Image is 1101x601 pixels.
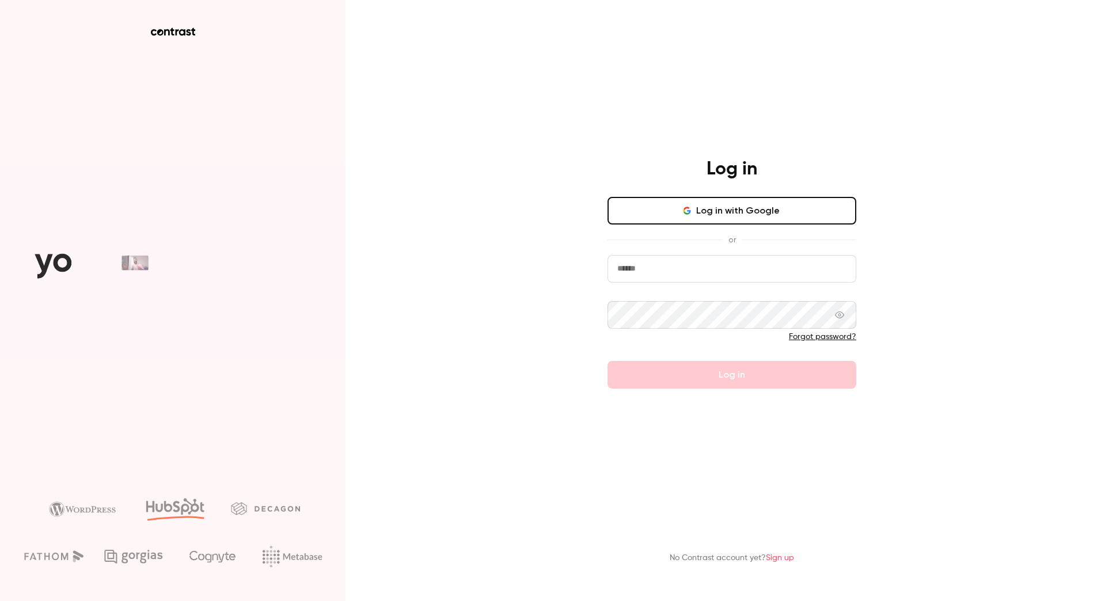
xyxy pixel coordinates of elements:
[723,234,742,246] span: or
[608,197,856,225] button: Log in with Google
[766,554,794,562] a: Sign up
[707,158,757,181] h4: Log in
[670,552,794,564] p: No Contrast account yet?
[789,333,856,341] a: Forgot password?
[231,502,300,515] img: decagon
